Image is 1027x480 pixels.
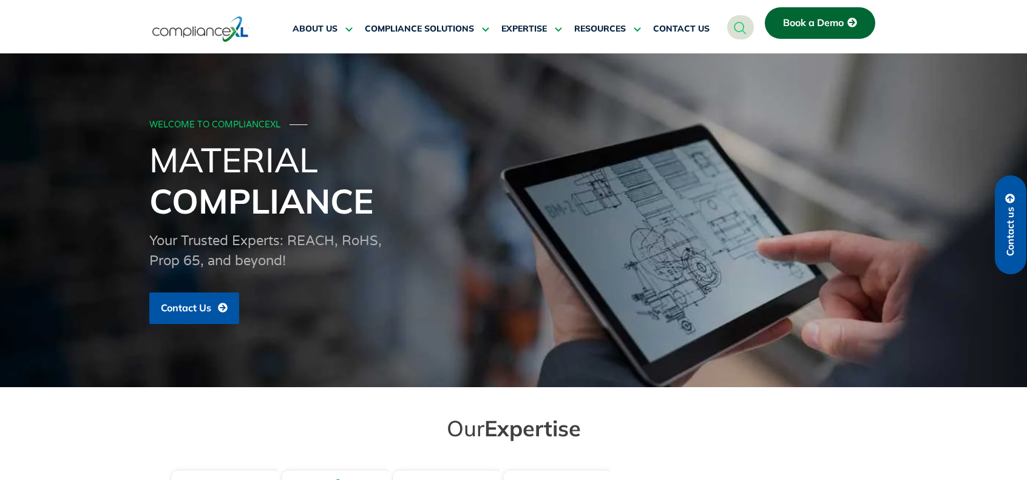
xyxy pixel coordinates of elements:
[149,180,373,222] span: Compliance
[149,233,382,269] span: Your Trusted Experts: REACH, RoHS, Prop 65, and beyond!
[765,7,875,39] a: Book a Demo
[365,24,474,35] span: COMPLIANCE SOLUTIONS
[149,292,239,324] a: Contact Us
[484,414,581,442] span: Expertise
[290,120,308,130] span: ───
[574,24,626,35] span: RESOURCES
[574,15,641,44] a: RESOURCES
[501,15,562,44] a: EXPERTISE
[149,120,874,130] div: WELCOME TO COMPLIANCEXL
[653,24,710,35] span: CONTACT US
[783,18,844,29] span: Book a Demo
[293,15,353,44] a: ABOUT US
[152,15,249,43] img: logo-one.svg
[174,414,853,442] h2: Our
[365,15,489,44] a: COMPLIANCE SOLUTIONS
[293,24,337,35] span: ABOUT US
[161,303,211,314] span: Contact Us
[501,24,547,35] span: EXPERTISE
[995,175,1026,274] a: Contact us
[727,15,754,39] a: navsearch-button
[653,15,710,44] a: CONTACT US
[149,139,878,221] h1: Material
[1005,207,1016,256] span: Contact us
